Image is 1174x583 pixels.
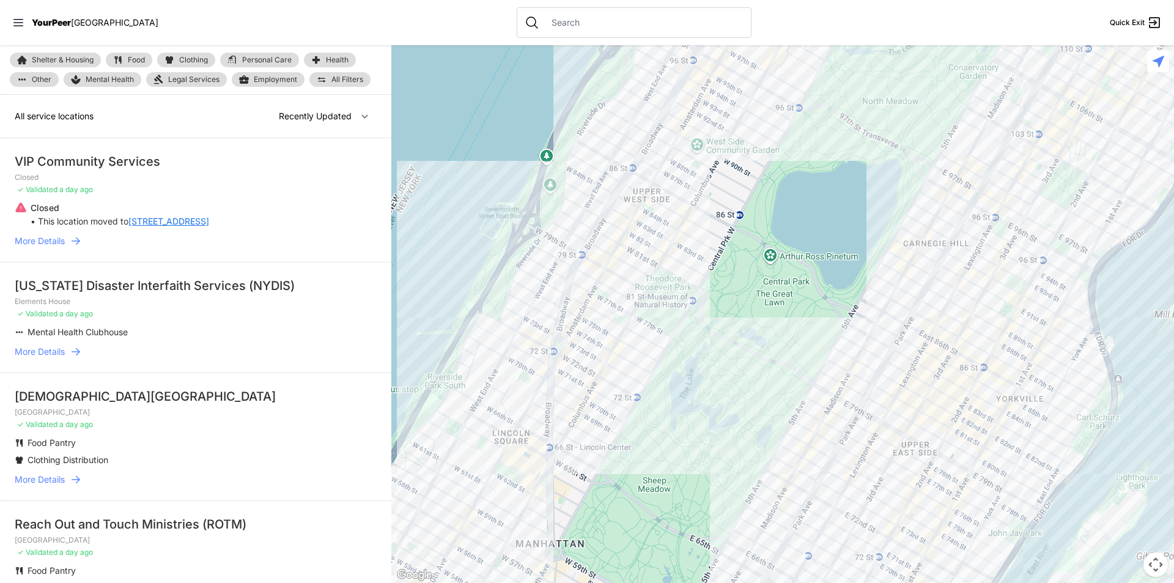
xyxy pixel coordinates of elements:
[394,567,435,583] a: Open this area in Google Maps (opens a new window)
[64,72,141,87] a: Mental Health
[1110,18,1145,28] span: Quick Exit
[59,185,93,194] span: a day ago
[128,215,209,228] a: [STREET_ADDRESS]
[17,548,57,557] span: ✓ Validated
[544,17,744,29] input: Search
[15,473,65,486] span: More Details
[15,516,377,533] div: Reach Out and Touch Ministries (ROTM)
[326,56,349,64] span: Health
[15,407,377,417] p: [GEOGRAPHIC_DATA]
[28,455,108,465] span: Clothing Distribution
[28,327,128,337] span: Mental Health Clubhouse
[15,297,377,306] p: Elements House
[1110,15,1162,30] a: Quick Exit
[331,76,363,83] span: All Filters
[15,346,377,358] a: More Details
[394,567,435,583] img: Google
[71,17,158,28] span: [GEOGRAPHIC_DATA]
[309,72,371,87] a: All Filters
[31,215,209,228] p: • This location moved to
[59,548,93,557] span: a day ago
[32,19,158,26] a: YourPeer[GEOGRAPHIC_DATA]
[32,17,71,28] span: YourPeer
[106,53,152,67] a: Food
[17,420,57,429] span: ✓ Validated
[15,235,65,247] span: More Details
[304,53,356,67] a: Health
[15,535,377,545] p: [GEOGRAPHIC_DATA]
[1143,552,1168,577] button: Map camera controls
[146,72,227,87] a: Legal Services
[17,309,57,318] span: ✓ Validated
[179,56,208,64] span: Clothing
[31,202,209,214] p: Closed
[15,111,94,121] span: All service locations
[17,185,57,194] span: ✓ Validated
[128,56,145,64] span: Food
[10,53,101,67] a: Shelter & Housing
[15,153,377,170] div: VIP Community Services
[15,473,377,486] a: More Details
[10,72,59,87] a: Other
[32,56,94,64] span: Shelter & Housing
[254,75,297,84] span: Employment
[86,75,134,84] span: Mental Health
[15,277,377,294] div: [US_STATE] Disaster Interfaith Services (NYDIS)
[28,565,76,576] span: Food Pantry
[59,420,93,429] span: a day ago
[242,56,292,64] span: Personal Care
[15,346,65,358] span: More Details
[15,235,377,247] a: More Details
[168,75,220,84] span: Legal Services
[32,76,51,83] span: Other
[15,173,377,182] p: Closed
[220,53,299,67] a: Personal Care
[232,72,305,87] a: Employment
[59,309,93,318] span: a day ago
[157,53,215,67] a: Clothing
[15,388,377,405] div: [DEMOGRAPHIC_DATA][GEOGRAPHIC_DATA]
[28,437,76,448] span: Food Pantry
